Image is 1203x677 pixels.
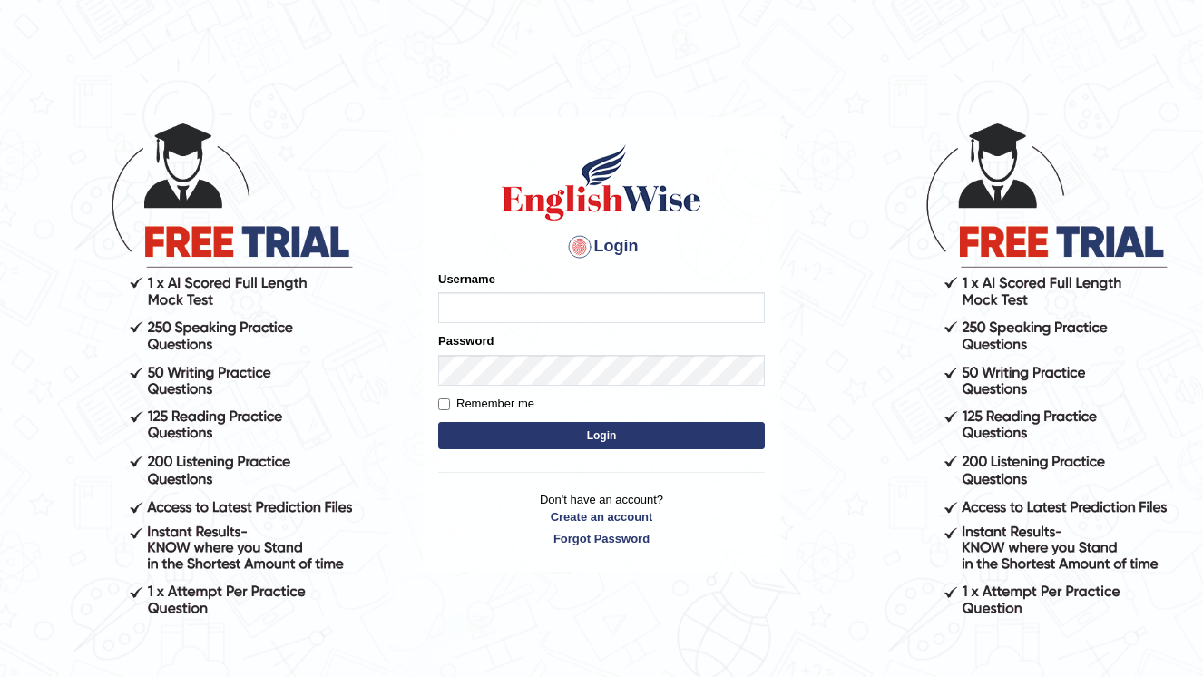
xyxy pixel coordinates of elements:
[438,508,765,525] a: Create an account
[438,491,765,547] p: Don't have an account?
[438,395,534,413] label: Remember me
[438,398,450,410] input: Remember me
[438,270,495,288] label: Username
[438,530,765,547] a: Forgot Password
[438,232,765,261] h4: Login
[438,332,494,349] label: Password
[438,422,765,449] button: Login
[498,142,705,223] img: Logo of English Wise sign in for intelligent practice with AI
